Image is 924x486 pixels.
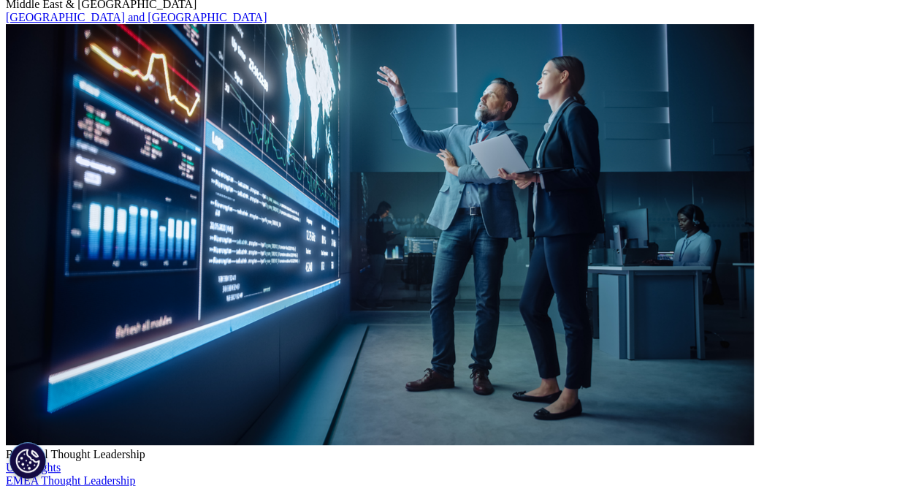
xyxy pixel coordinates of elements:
a: [GEOGRAPHIC_DATA] and [GEOGRAPHIC_DATA] [6,11,267,23]
button: Cookies Settings [9,442,46,479]
img: 2093_analyzing-data-using-big-screen-display-and-laptop.png [6,24,754,445]
a: US Insights [6,461,61,474]
div: Regional Thought Leadership [6,448,918,461]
